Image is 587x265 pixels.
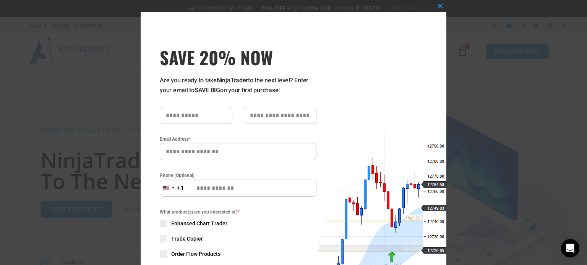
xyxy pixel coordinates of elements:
span: SAVE 20% NOW [160,47,316,68]
span: Enhanced Chart Trader [171,220,227,227]
strong: SAVE BIG [195,87,220,94]
strong: NinjaTrader [217,77,248,84]
label: Enhanced Chart Trader [160,220,316,227]
button: Selected country [160,180,184,197]
div: Open Intercom Messenger [561,239,579,257]
span: Trade Copier [171,235,203,243]
span: What product(s) are you interested in? [160,208,316,216]
div: +1 [177,183,184,193]
span: Order Flow Products [171,250,221,258]
label: Trade Copier [160,235,316,243]
p: Are you ready to take to the next level? Enter your email to on your first purchase! [160,75,316,95]
label: Email Address [160,135,316,143]
label: Order Flow Products [160,250,316,258]
label: Phone (Optional) [160,172,316,179]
